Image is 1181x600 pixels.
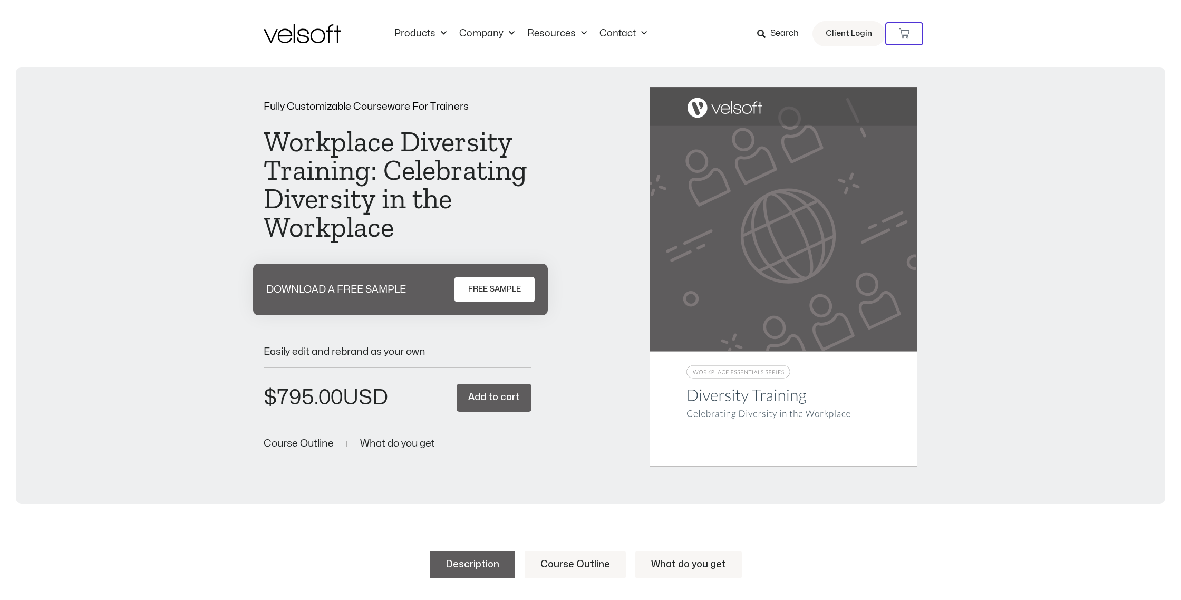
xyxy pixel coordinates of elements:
a: Search [757,25,806,43]
p: DOWNLOAD A FREE SAMPLE [266,285,406,295]
span: FREE SAMPLE [468,283,521,296]
a: FREE SAMPLE [454,277,535,302]
a: What do you get [360,439,435,449]
a: Course Outline [525,551,626,578]
iframe: chat widget [1047,577,1176,600]
img: Velsoft Training Materials [264,24,341,43]
h1: Workplace Diversity Training: Celebrating Diversity in the Workplace [264,128,531,241]
p: Fully Customizable Courseware For Trainers [264,102,531,112]
bdi: 795.00 [264,388,343,408]
button: Add to cart [457,384,531,412]
a: What do you get [635,551,742,578]
a: Client Login [812,21,885,46]
a: ResourcesMenu Toggle [521,28,593,40]
img: Second Product Image [650,87,917,467]
span: $ [264,388,277,408]
a: ContactMenu Toggle [593,28,653,40]
a: Course Outline [264,439,334,449]
p: Easily edit and rebrand as your own [264,347,531,357]
a: CompanyMenu Toggle [453,28,521,40]
span: Search [770,27,799,41]
a: ProductsMenu Toggle [388,28,453,40]
nav: Menu [388,28,653,40]
span: Client Login [826,27,872,41]
a: Description [430,551,515,578]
